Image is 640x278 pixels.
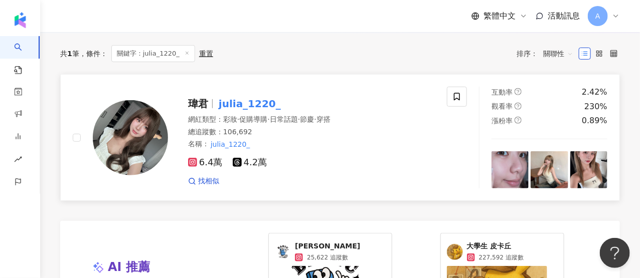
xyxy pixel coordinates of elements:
span: question-circle [515,88,522,95]
img: post-image [570,151,607,188]
div: 2.42% [582,87,607,98]
span: question-circle [515,103,522,110]
span: 日常話題 [270,115,298,123]
span: · [267,115,269,123]
span: 節慶 [300,115,314,123]
iframe: Help Scout Beacon - Open [600,238,630,268]
span: 條件 ： [79,50,107,58]
span: 關聯性 [543,46,573,62]
div: 排序： [517,46,579,62]
span: 瑋君 [188,98,208,110]
mark: julia_1220_ [209,139,251,150]
a: search [14,36,34,75]
span: 彩妝 [223,115,237,123]
span: [PERSON_NAME] [295,241,360,251]
span: 活動訊息 [548,11,580,21]
div: 重置 [199,50,213,58]
span: 觀看率 [492,102,513,110]
span: 1 [67,50,72,58]
span: 繁體中文 [484,11,516,22]
div: 0.89% [582,115,607,126]
span: 關鍵字：julia_1220_ [111,45,195,62]
div: 230% [584,101,607,112]
div: 共 筆 [60,50,79,58]
span: question-circle [515,117,522,124]
a: 找相似 [188,176,219,186]
span: rise [14,149,22,172]
img: KOL Avatar [447,244,463,260]
span: A [595,11,600,22]
span: 名稱 ： [188,139,251,150]
span: · [237,115,239,123]
span: 促購導購 [239,115,267,123]
img: logo icon [12,12,28,28]
a: KOL Avatar瑋君julia_1220_網紅類型：彩妝·促購導購·日常話題·節慶·穿搭總追蹤數：106,692名稱：julia_1220_6.4萬4.2萬找相似互動率question-ci... [60,74,620,201]
span: 6.4萬 [188,157,223,168]
span: · [314,115,316,123]
span: 25,622 追蹤數 [307,253,348,262]
div: 網紅類型 ： [188,115,435,125]
img: KOL Avatar [93,100,168,175]
a: KOL Avatar大學生 皮卡丘227,592 追蹤數 [447,241,558,262]
img: post-image [492,151,529,188]
div: 總追蹤數 ： 106,692 [188,127,435,137]
span: 穿搭 [316,115,331,123]
a: KOL Avatar[PERSON_NAME]25,622 追蹤數 [275,241,386,262]
img: post-image [531,151,568,188]
span: 4.2萬 [233,157,267,168]
span: 互動率 [492,88,513,96]
span: 大學生 皮卡丘 [467,241,524,251]
span: 227,592 追蹤數 [479,253,524,262]
span: · [298,115,300,123]
img: KOL Avatar [275,244,291,260]
span: AI 推薦 [108,259,150,276]
span: 找相似 [198,176,219,186]
span: 漲粉率 [492,117,513,125]
mark: julia_1220_ [217,96,283,112]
